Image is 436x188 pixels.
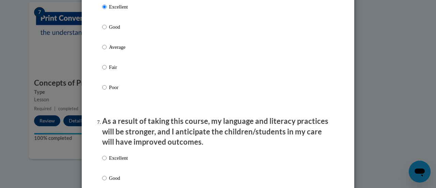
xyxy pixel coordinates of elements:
[109,63,128,71] p: Fair
[102,174,107,182] input: Good
[102,84,107,91] input: Poor
[109,174,128,182] p: Good
[102,43,107,51] input: Average
[109,43,128,51] p: Average
[102,116,334,147] p: As a result of taking this course, my language and literacy practices will be stronger, and I ant...
[102,3,107,11] input: Excellent
[109,3,128,11] p: Excellent
[102,154,107,162] input: Excellent
[102,63,107,71] input: Fair
[102,23,107,31] input: Good
[109,84,128,91] p: Poor
[109,23,128,31] p: Good
[109,154,128,162] p: Excellent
